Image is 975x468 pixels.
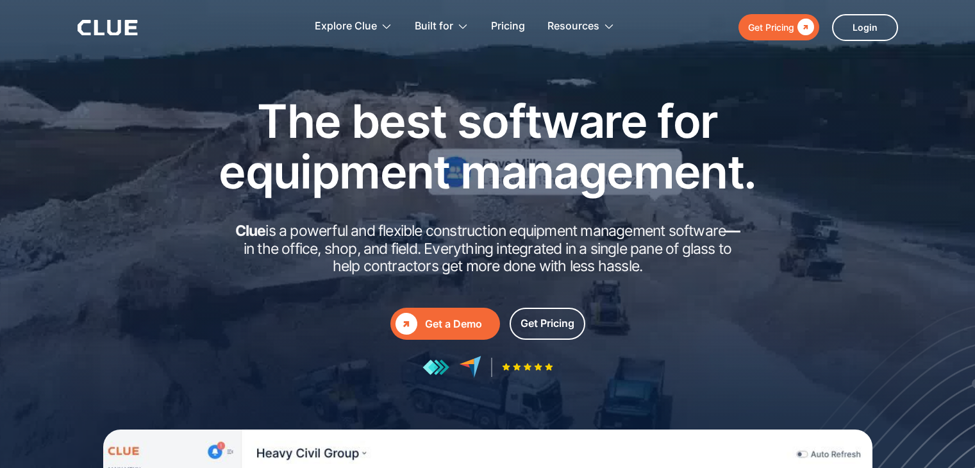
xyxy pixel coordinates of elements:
img: Five-star rating icon [502,363,553,371]
div: Built for [415,6,469,47]
a: Get Pricing [510,308,585,340]
img: reviews at capterra [459,356,481,378]
h2: is a powerful and flexible construction equipment management software in the office, shop, and fi... [231,222,744,276]
strong: — [726,222,740,240]
div:  [396,313,417,335]
div: Get a Demo [425,316,495,332]
div: Get Pricing [748,19,794,35]
a: Login [832,14,898,41]
div: Explore Clue [315,6,377,47]
img: reviews at getapp [422,359,449,376]
div: Get Pricing [521,315,574,331]
a: Get Pricing [738,14,819,40]
div: Resources [547,6,599,47]
a: Pricing [491,6,525,47]
div: Explore Clue [315,6,392,47]
div:  [794,19,814,35]
h1: The best software for equipment management. [199,96,776,197]
a: Get a Demo [390,308,500,340]
div: Built for [415,6,453,47]
div: Resources [547,6,615,47]
strong: Clue [235,222,266,240]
